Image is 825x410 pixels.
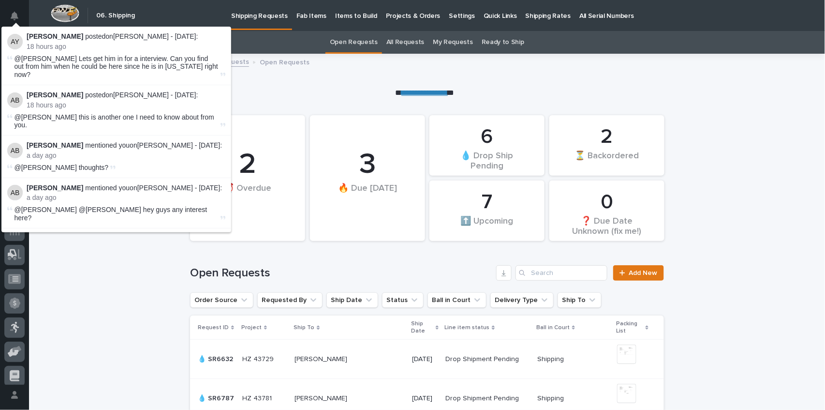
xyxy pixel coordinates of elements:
button: Notifications [4,6,25,26]
p: Project [241,322,262,333]
p: 18 hours ago [27,43,225,51]
div: 2 [206,147,289,182]
span: @[PERSON_NAME] Lets get him in for a interview. Can you find out from him when he could be here s... [15,55,218,79]
p: Open Requests [260,56,309,67]
p: Line item status [444,322,489,333]
span: Add New [629,270,658,276]
button: Order Source [190,292,253,308]
button: Delivery Type [490,292,554,308]
p: Request ID [198,322,229,333]
img: Austin Beachy [7,185,23,200]
p: HZ 43781 [242,393,274,403]
p: posted on [PERSON_NAME] - [DATE] : [27,32,225,41]
a: Add New [613,265,664,281]
div: ⏰ Overdue [206,183,289,213]
p: a day ago [27,194,225,202]
p: posted on [PERSON_NAME] - [DATE] : [27,91,225,99]
p: Drop Shipment Pending [445,353,521,364]
p: Shipping [537,353,566,364]
p: Shipping [537,393,566,403]
p: 18 hours ago [27,101,225,109]
p: [PERSON_NAME] [295,393,349,403]
p: Ship Date [412,319,434,336]
div: Notifications [12,12,25,27]
strong: [PERSON_NAME] [27,184,83,192]
p: mentioned you on [PERSON_NAME] - [DATE] : [27,184,225,192]
div: 🔥 Due [DATE] [326,183,409,213]
strong: [PERSON_NAME] [27,91,83,99]
strong: [PERSON_NAME] [27,32,83,40]
p: HZ 43729 [242,353,276,364]
img: Workspace Logo [51,4,79,22]
img: Adam Yutzy [7,34,23,49]
p: a day ago [27,152,225,160]
div: 💧 Drop Ship Pending [446,150,528,170]
tr: 💧 SR6632💧 SR6632 HZ 43729HZ 43729 [PERSON_NAME][PERSON_NAME] [DATE]Drop Shipment PendingDrop Ship... [190,340,664,379]
input: Search [516,265,607,281]
a: Ready to Ship [482,31,524,54]
div: ⏳ Backordered [566,150,648,170]
div: ❓ Due Date Unknown (fix me!) [566,215,648,236]
p: Ball in Court [536,322,570,333]
p: Packing List [616,319,643,336]
div: 3 [326,147,409,182]
div: 0 [566,190,648,214]
div: 7 [446,190,528,214]
a: My Requests [433,31,473,54]
p: Drop Shipment Pending [445,393,521,403]
p: [DATE] [412,355,438,364]
h1: Open Requests [190,266,492,280]
a: All Requests [386,31,424,54]
span: @[PERSON_NAME] this is another one I need to know about from you. [15,113,214,129]
p: 💧 SR6787 [198,393,236,403]
p: [PERSON_NAME] [295,353,349,364]
button: Status [382,292,424,308]
img: Austin Beachy [7,143,23,158]
div: 2 [566,125,648,149]
p: [DATE] [412,395,438,403]
p: mentioned you on [PERSON_NAME] - [DATE] : [27,141,225,150]
span: @[PERSON_NAME] thoughts? [15,164,109,171]
button: Requested By [257,292,323,308]
button: Ship To [558,292,602,308]
a: Open Requests [330,31,378,54]
button: Ball in Court [427,292,486,308]
img: Austin Beachy [7,92,23,108]
h2: 06. Shipping [96,12,135,20]
span: @[PERSON_NAME] @[PERSON_NAME] hey guys any interest here? [15,206,207,222]
button: Ship Date [326,292,378,308]
p: Ship To [294,322,314,333]
p: 💧 SR6632 [198,353,235,364]
strong: [PERSON_NAME] [27,141,83,149]
div: 6 [446,125,528,149]
div: ⬆️ Upcoming [446,215,528,236]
